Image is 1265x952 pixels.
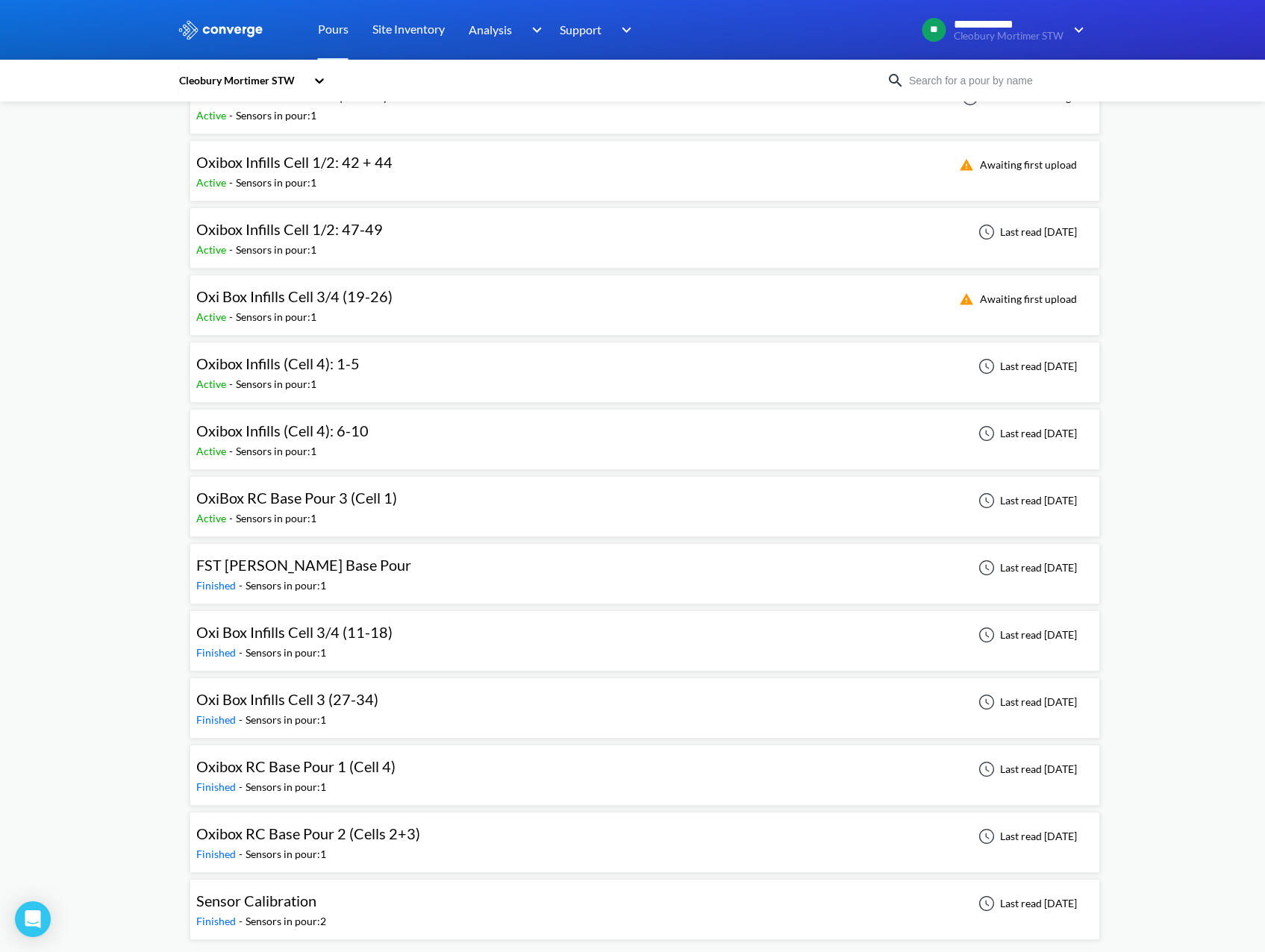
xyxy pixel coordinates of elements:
[522,21,546,39] img: downArrow.svg
[905,72,1085,89] input: Search for a pour by name
[196,176,229,189] span: Active
[196,915,239,927] span: Finished
[229,310,236,323] span: -
[196,153,393,171] span: Oxibox Infills Cell 1/2: 42 + 44
[190,426,1100,439] a: Oxibox Infills (Cell 4): 6-10Active-Sensors in pour:1Last read [DATE]
[246,779,326,795] div: Sensors in pour: 1
[970,559,1081,577] div: Last read [DATE]
[236,242,316,258] div: Sensors in pour: 1
[236,510,316,527] div: Sensors in pour: 1
[196,512,229,524] span: Active
[469,20,512,39] span: Analysis
[178,20,264,40] img: logo_ewhite.svg
[190,225,1100,237] a: Oxibox Infills Cell 1/2: 47-49Active-Sensors in pour:1Last read [DATE]
[950,290,1081,308] div: Awaiting first upload
[229,512,236,524] span: -
[196,220,383,238] span: Oxibox Infills Cell 1/2: 47-49
[560,20,602,39] span: Support
[612,21,636,39] img: downArrow.svg
[246,577,326,594] div: Sensors in pour: 1
[178,72,306,89] div: Cleobury Mortimer STW
[970,357,1081,375] div: Last read [DATE]
[196,445,229,457] span: Active
[246,846,326,862] div: Sensors in pour: 1
[190,157,1100,170] a: Oxibox Infills Cell 1/2: 42 + 44Active-Sensors in pour:1Awaiting first upload
[196,310,229,323] span: Active
[196,690,378,708] span: Oxi Box Infills Cell 3 (27-34)
[196,848,239,860] span: Finished
[236,309,316,325] div: Sensors in pour: 1
[239,780,246,793] span: -
[229,445,236,457] span: -
[246,645,326,661] div: Sensors in pour: 1
[190,762,1100,774] a: Oxibox RC Base Pour 1 (Cell 4)Finished-Sensors in pour:1Last read [DATE]
[239,848,246,860] span: -
[190,695,1100,707] a: Oxi Box Infills Cell 3 (27-34)Finished-Sensors in pour:1Last read [DATE]
[196,780,239,793] span: Finished
[196,109,229,122] span: Active
[970,760,1081,778] div: Last read [DATE]
[196,892,316,909] span: Sensor Calibration
[970,425,1081,442] div: Last read [DATE]
[196,623,393,641] span: Oxi Box Infills Cell 3/4 (11-18)
[229,243,236,256] span: -
[15,901,51,937] div: Open Intercom Messenger
[190,560,1100,573] a: FST [PERSON_NAME] Base PourFinished-Sensors in pour:1Last read [DATE]
[970,895,1081,912] div: Last read [DATE]
[970,693,1081,711] div: Last read [DATE]
[229,109,236,122] span: -
[196,489,397,507] span: OxiBox RC Base Pour 3 (Cell 1)
[196,757,396,775] span: Oxibox RC Base Pour 1 (Cell 4)
[970,827,1081,845] div: Last read [DATE]
[196,287,393,305] span: Oxi Box Infills Cell 3/4 (19-26)
[239,915,246,927] span: -
[196,824,420,842] span: Oxibox RC Base Pour 2 (Cells 2+3)
[196,579,239,592] span: Finished
[196,422,369,439] span: Oxibox Infills (Cell 4): 6-10
[970,626,1081,644] div: Last read [DATE]
[1064,21,1088,39] img: downArrow.svg
[239,646,246,659] span: -
[236,376,316,392] div: Sensors in pour: 1
[236,107,316,124] div: Sensors in pour: 1
[190,829,1100,842] a: Oxibox RC Base Pour 2 (Cells 2+3)Finished-Sensors in pour:1Last read [DATE]
[970,223,1081,241] div: Last read [DATE]
[970,492,1081,510] div: Last read [DATE]
[887,72,905,90] img: icon-search.svg
[954,31,1063,42] span: Cleobury Mortimer STW
[950,156,1081,174] div: Awaiting first upload
[239,579,246,592] span: -
[190,90,1100,103] a: Oxibox Infills Cell 1/2 (35-40)Active-Sensors in pour:1Last read 1 hour ago
[196,243,229,256] span: Active
[239,713,246,726] span: -
[190,896,1100,909] a: Sensor CalibrationFinished-Sensors in pour:2Last read [DATE]
[196,378,229,390] span: Active
[196,713,239,726] span: Finished
[190,627,1100,640] a: Oxi Box Infills Cell 3/4 (11-18)Finished-Sensors in pour:1Last read [DATE]
[190,493,1100,506] a: OxiBox RC Base Pour 3 (Cell 1)Active-Sensors in pour:1Last read [DATE]
[196,556,411,574] span: FST [PERSON_NAME] Base Pour
[236,175,316,191] div: Sensors in pour: 1
[196,354,360,372] span: Oxibox Infills (Cell 4): 1-5
[246,913,326,930] div: Sensors in pour: 2
[229,378,236,390] span: -
[246,712,326,728] div: Sensors in pour: 1
[190,292,1100,304] a: Oxi Box Infills Cell 3/4 (19-26)Active-Sensors in pour:1Awaiting first upload
[196,646,239,659] span: Finished
[236,443,316,460] div: Sensors in pour: 1
[229,176,236,189] span: -
[190,359,1100,372] a: Oxibox Infills (Cell 4): 1-5Active-Sensors in pour:1Last read [DATE]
